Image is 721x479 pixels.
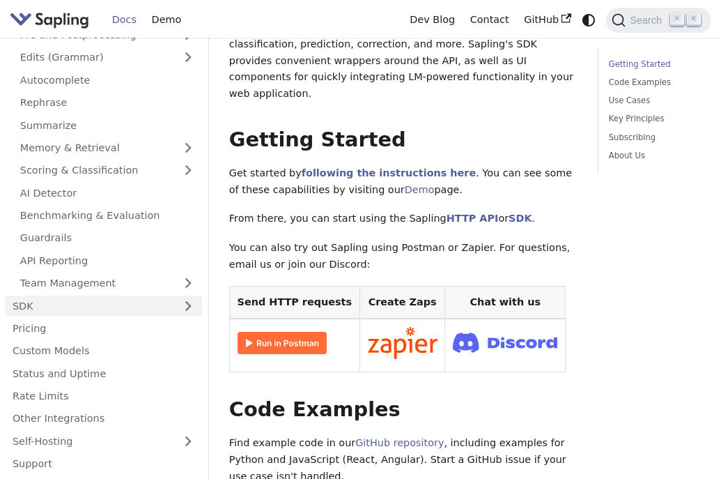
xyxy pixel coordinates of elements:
[626,15,670,26] span: Search
[5,319,202,339] a: Pricing
[13,228,202,248] a: Guardrails
[302,167,476,178] a: following the instructions here
[229,165,578,199] p: Get started by . You can see some of these capabilities by visiting our page.
[229,240,578,273] p: You can also try out Sapling using Postman or Zapier. For questions, email us or join our Discord:
[13,70,202,90] a: Autocomplete
[402,9,462,31] a: Dev Blog
[229,211,578,227] p: From there, you can start using the Sapling or .
[670,13,684,26] kbd: ⌘
[447,213,499,224] a: HTTP API
[229,397,578,423] h2: Code Examples
[13,115,202,135] a: Summarize
[104,9,144,31] a: Docs
[13,206,202,226] a: Benchmarking & Evaluation
[13,138,202,158] a: Memory & Retrieval
[5,363,202,383] a: Status and Uptime
[13,160,202,181] a: Scoring & Classification
[5,386,202,406] a: Rate Limits
[609,112,696,126] a: Key Principles
[5,296,174,316] a: SDK
[229,286,359,319] th: Send HTTP requests
[609,131,696,144] a: Subscribing
[609,94,696,107] a: Use Cases
[687,13,701,26] kbd: K
[5,341,202,361] a: Custom Models
[229,128,578,153] h2: Getting Started
[606,8,711,33] button: Search (Command+K)
[144,9,189,31] a: Demo
[174,296,202,316] button: Expand sidebar category 'SDK'
[368,327,437,359] img: Connect in Zapier
[13,93,202,113] a: Rephrase
[5,431,202,451] a: Self-Hosting
[509,213,532,224] a: SDK
[355,437,444,448] a: GitHub repository
[13,47,202,68] a: Edits (Grammar)
[405,184,435,195] a: Demo
[10,10,94,30] a: Sapling.ai
[359,286,445,319] th: Create Zaps
[13,183,202,203] a: AI Detector
[5,454,202,474] a: Support
[13,273,202,294] a: Team Management
[445,286,566,319] th: Chat with us
[5,409,202,429] a: Other Integrations
[609,58,696,71] a: Getting Started
[463,9,517,31] a: Contact
[609,76,696,89] a: Code Examples
[579,10,599,30] button: Switch between dark and light mode (currently system mode)
[609,149,696,162] a: About Us
[516,9,578,31] a: GitHub
[453,328,557,357] img: Join Discord
[13,250,202,271] a: API Reporting
[10,10,89,30] img: Sapling.ai
[238,332,327,354] img: Run in Postman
